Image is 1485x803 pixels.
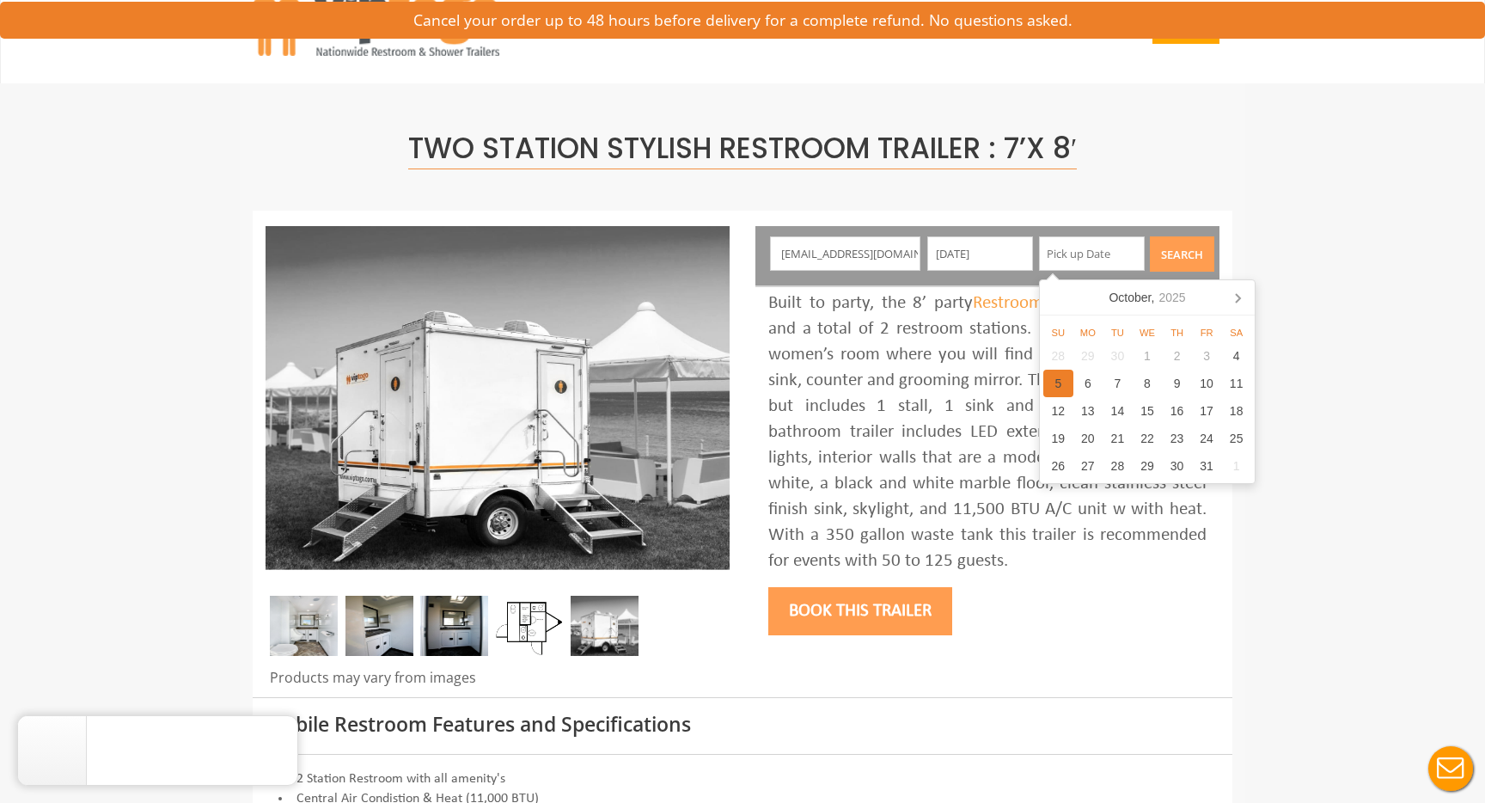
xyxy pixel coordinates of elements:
[1043,452,1073,480] div: 26
[1221,370,1251,397] div: 11
[496,596,564,656] img: Floor Plan of 2 station Mini restroom with sink and toilet
[1133,397,1163,425] div: 15
[1162,425,1192,452] div: 23
[1162,326,1192,340] div: Th
[768,291,1207,574] div: Built to party, the 8’ party offers 2 rooms and a total of 2 restroom stations. One door leads to...
[1221,425,1251,452] div: 25
[1221,342,1251,370] div: 4
[1162,370,1192,397] div: 9
[1133,326,1163,340] div: We
[1073,326,1103,340] div: Mo
[1073,397,1103,425] div: 13
[1073,425,1103,452] div: 20
[1043,342,1073,370] div: 28
[1102,284,1192,311] div: October,
[1133,370,1163,397] div: 8
[1043,425,1073,452] div: 19
[1039,236,1145,271] input: Pick up Date
[1221,397,1251,425] div: 18
[1133,342,1163,370] div: 1
[1043,370,1073,397] div: 5
[270,596,338,656] img: Inside of complete restroom with a stall, a urinal, tissue holders, cabinets and mirror
[266,668,730,697] div: Products may vary from images
[266,769,1219,789] li: 2 Station Restroom with all amenity's
[1133,425,1163,452] div: 22
[768,587,952,635] button: Book this trailer
[1043,397,1073,425] div: 12
[408,128,1077,169] span: Two Station Stylish Restroom Trailer : 7’x 8′
[345,596,413,656] img: DSC_0016_email
[1221,326,1251,340] div: Sa
[1073,342,1103,370] div: 29
[266,226,730,570] img: A mini restroom trailer with two separate stations and separate doors for males and females
[1162,452,1192,480] div: 30
[973,294,1097,312] a: Restroom Trailer
[1073,452,1103,480] div: 27
[927,236,1033,271] input: Delivery Date
[1103,342,1133,370] div: 30
[1103,425,1133,452] div: 21
[1192,425,1222,452] div: 24
[266,714,1219,735] h3: Mobile Restroom Features and Specifications
[1103,452,1133,480] div: 28
[1103,326,1133,340] div: Tu
[1043,326,1073,340] div: Su
[770,236,921,271] input: Enter your Address
[1150,236,1214,272] button: Search
[1103,370,1133,397] div: 7
[1192,370,1222,397] div: 10
[1103,397,1133,425] div: 14
[1192,342,1222,370] div: 3
[1158,289,1185,306] i: 2025
[1192,326,1222,340] div: Fr
[1192,452,1222,480] div: 31
[1416,734,1485,803] button: Live Chat
[571,596,639,656] img: A mini restroom trailer with two separate stations and separate doors for males and females
[1192,397,1222,425] div: 17
[1162,397,1192,425] div: 16
[1221,452,1251,480] div: 1
[1162,342,1192,370] div: 2
[420,596,488,656] img: DSC_0004_email
[1133,452,1163,480] div: 29
[1073,370,1103,397] div: 6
